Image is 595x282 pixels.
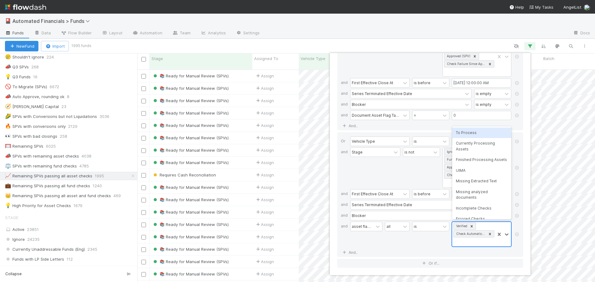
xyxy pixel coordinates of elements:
[341,222,350,248] div: and
[476,91,491,96] div: is empty
[414,223,417,229] div: is
[352,223,372,229] div: asset flags -> Stage
[337,259,523,268] button: Or if...
[454,223,468,229] div: Verified
[452,203,511,214] div: Incomplete Checks
[352,80,393,85] div: First Effective Close At
[341,211,350,222] div: and
[476,102,491,107] div: is empty
[414,191,430,197] div: is before
[341,111,350,121] div: and
[452,128,511,138] div: To Process
[414,112,416,118] div: =
[452,154,511,165] div: Finished Processing Assets
[341,121,360,130] a: And..
[352,149,363,155] div: Stage
[445,53,471,59] div: Approved (SPV)
[452,138,511,154] div: Currently Processing Assets
[452,187,511,203] div: Missing analyzed documents
[352,202,412,207] div: Series Terminated Effective Date
[341,200,350,211] div: and
[404,149,414,155] div: is not
[452,214,511,224] div: Errored Checks
[445,156,487,163] div: Funds on Closed Period Accounting
[386,223,390,229] div: all
[352,91,412,96] div: Series Terminated Effective Date
[452,176,511,186] div: Missing Extracted Text
[341,78,350,89] div: and
[352,112,399,118] div: Document Asset Flag Tasks Count
[352,102,366,107] div: Blocker
[414,80,430,85] div: is before
[445,164,471,171] div: Approved (SPV)
[445,149,457,155] div: Ignore
[452,165,511,176] div: UIMA
[341,36,350,78] div: and
[341,147,350,189] div: and
[352,138,375,144] div: Vehicle Type
[341,100,350,111] div: and
[352,213,366,218] div: Blocker
[454,231,487,237] div: Check Automatically Resolved
[341,89,350,100] div: and
[445,172,487,178] div: Check Failure Since Approved (SPV)
[414,138,417,144] div: is
[341,137,350,147] div: Or
[341,248,360,257] a: And..
[352,191,393,197] div: First Effective Close At
[341,189,350,200] div: and
[445,61,487,67] div: Check Failure Since Approved (SPV)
